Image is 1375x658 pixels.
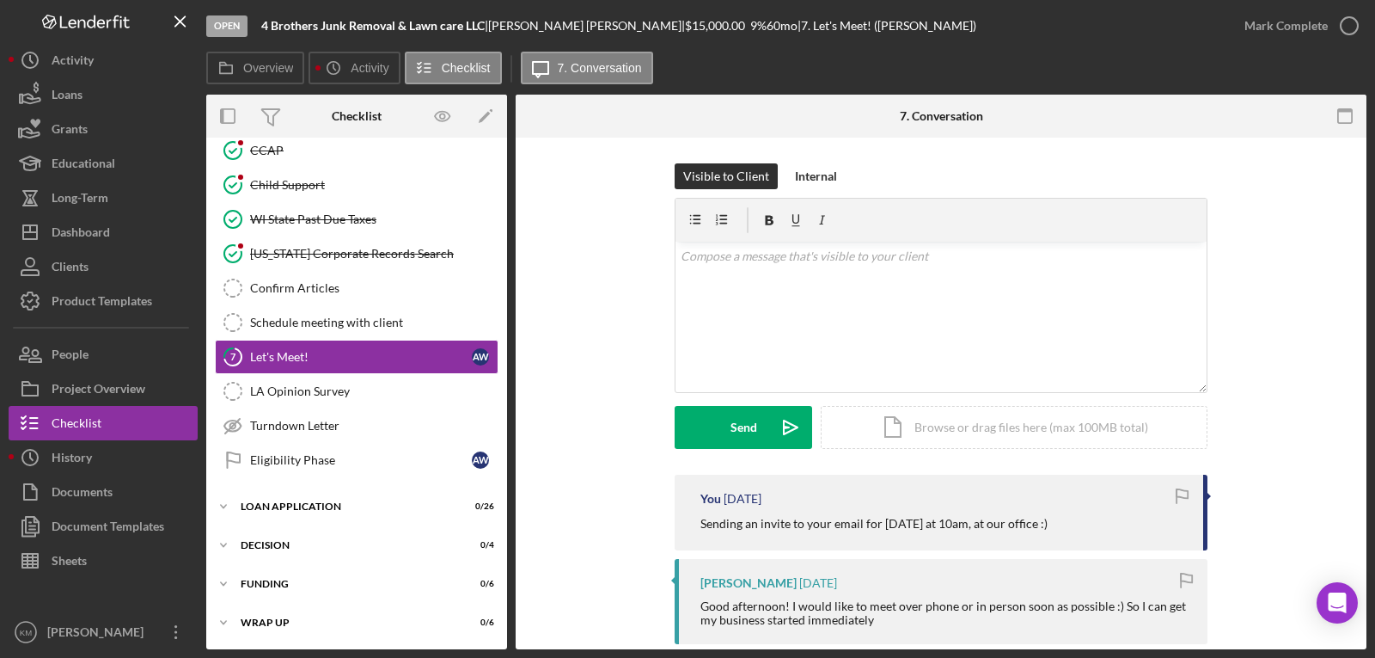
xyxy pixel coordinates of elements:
button: Internal [786,163,846,189]
label: Checklist [442,61,491,75]
div: Funding [241,579,451,589]
button: Checklist [9,406,198,440]
div: Mark Complete [1244,9,1328,43]
button: Visible to Client [675,163,778,189]
div: You [700,492,721,506]
div: LA Opinion Survey [250,384,498,398]
div: Documents [52,475,113,513]
div: Grants [52,112,88,151]
div: Checklist [332,109,382,123]
div: Project Overview [52,372,145,410]
label: 7. Conversation [558,61,642,75]
button: Document Templates [9,509,198,544]
div: Loan Application [241,501,451,512]
button: Checklist [405,52,502,84]
button: Product Templates [9,284,198,318]
tspan: 7 [230,351,236,362]
div: Turndown Letter [250,419,498,433]
a: Activity [9,43,198,77]
div: 60 mo [767,19,797,33]
button: Sheets [9,544,198,578]
div: Sheets [52,544,87,582]
div: 0 / 6 [463,618,494,628]
label: Overview [243,61,293,75]
a: [US_STATE] Corporate Records Search [215,237,498,271]
a: Eligibility PhaseAW [215,443,498,477]
a: CCAP [215,133,498,168]
button: Clients [9,249,198,284]
button: Activity [309,52,400,84]
div: 0 / 6 [463,579,494,589]
div: Loans [52,77,82,116]
b: 4 Brothers Junk Removal & Lawn care LLC [261,18,485,33]
div: Schedule meeting with client [250,316,498,329]
div: Document Templates [52,509,164,548]
button: Send [675,406,812,449]
a: LA Opinion Survey [215,374,498,409]
button: Mark Complete [1227,9,1366,43]
div: Educational [52,146,115,185]
a: Child Support [215,168,498,202]
div: WI State Past Due Taxes [250,212,498,226]
div: Activity [52,43,94,82]
time: 2025-08-25 15:28 [724,492,761,506]
div: Open Intercom Messenger [1317,582,1358,624]
div: Send [730,406,757,449]
div: Child Support [250,178,498,192]
time: 2025-08-21 17:22 [799,576,837,590]
div: 0 / 4 [463,540,494,550]
a: Turndown Letter [215,409,498,443]
text: KM [20,628,32,637]
button: History [9,440,198,475]
div: | [261,19,488,33]
div: Let's Meet! [250,350,472,364]
div: [PERSON_NAME] [43,615,155,654]
div: Product Templates [52,284,152,323]
div: [US_STATE] Corporate Records Search [250,247,498,261]
button: 7. Conversation [521,52,653,84]
p: Sending an invite to your email for [DATE] at 10am, at our office :) [700,514,1048,533]
div: Confirm Articles [250,281,498,295]
button: Project Overview [9,372,198,406]
a: Confirm Articles [215,271,498,305]
button: Dashboard [9,215,198,249]
button: Loans [9,77,198,112]
div: 7. Conversation [900,109,983,123]
button: Documents [9,475,198,509]
div: [PERSON_NAME] [PERSON_NAME] | [488,19,685,33]
button: KM[PERSON_NAME] [9,615,198,649]
div: Long-Term [52,181,108,219]
div: | 7. Let's Meet! ([PERSON_NAME]) [797,19,976,33]
button: Long-Term [9,181,198,215]
div: Good afternoon! I would like to meet over phone or in person soon as possible :) So I can get my ... [700,600,1190,627]
div: Open [206,15,247,37]
div: [PERSON_NAME] [700,576,797,590]
button: Grants [9,112,198,146]
label: Activity [351,61,388,75]
button: People [9,337,198,372]
div: Wrap up [241,618,451,628]
div: Visible to Client [683,163,769,189]
div: 0 / 26 [463,501,494,512]
div: People [52,337,89,376]
div: Dashboard [52,215,110,254]
div: History [52,440,92,479]
a: Schedule meeting with client [215,305,498,340]
a: 7Let's Meet!AW [215,340,498,374]
a: WI State Past Due Taxes [215,202,498,237]
div: Checklist [52,406,101,445]
button: Overview [206,52,304,84]
div: A W [472,452,489,469]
